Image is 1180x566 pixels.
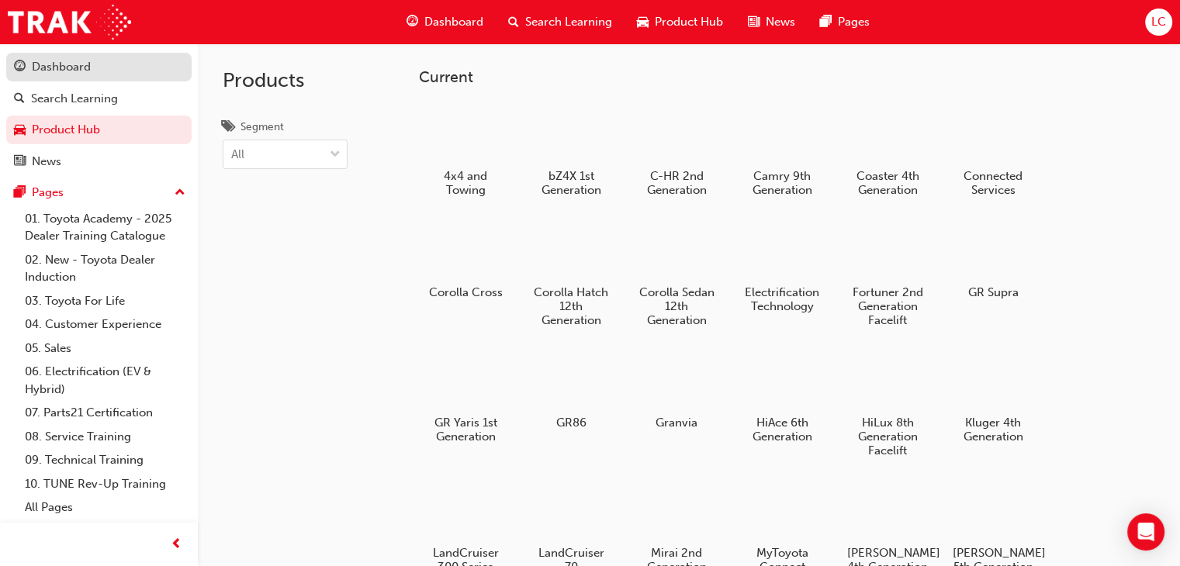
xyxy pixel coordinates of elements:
[636,416,718,430] h5: Granvia
[31,90,118,108] div: Search Learning
[847,416,929,457] h5: HiLux 8th Generation Facelift
[223,121,234,135] span: tags-icon
[19,495,192,519] a: All Pages
[6,85,192,113] a: Search Learning
[742,285,823,313] h5: Electrification Technology
[953,285,1034,299] h5: GR Supra
[847,285,929,327] h5: Fortuner 2nd Generation Facelift
[637,12,649,32] span: car-icon
[19,360,192,401] a: 06. Electrification (EV & Hybrid)
[425,169,507,197] h5: 4x4 and Towing
[636,169,718,197] h5: C-HR 2nd Generation
[223,68,348,93] h2: Products
[6,116,192,144] a: Product Hub
[14,60,26,74] span: guage-icon
[19,472,192,496] a: 10. TUNE Rev-Up Training
[424,13,483,31] span: Dashboard
[531,169,612,197] h5: bZ4X 1st Generation
[175,183,185,203] span: up-icon
[841,215,934,333] a: Fortuner 2nd Generation Facelift
[419,98,512,202] a: 4x4 and Towing
[742,416,823,443] h5: HiAce 6th Generation
[508,12,519,32] span: search-icon
[838,13,870,31] span: Pages
[524,345,618,435] a: GR86
[19,448,192,472] a: 09. Technical Training
[953,416,1034,443] h5: Kluger 4th Generation
[32,58,91,76] div: Dashboard
[735,215,829,319] a: Electrification Technology
[946,345,1040,449] a: Kluger 4th Generation
[748,12,760,32] span: news-icon
[394,6,496,38] a: guage-iconDashboard
[524,98,618,202] a: bZ4X 1st Generation
[330,145,341,165] span: down-icon
[841,98,934,202] a: Coaster 4th Generation
[6,178,192,207] button: Pages
[636,285,718,327] h5: Corolla Sedan 12th Generation
[19,248,192,289] a: 02. New - Toyota Dealer Induction
[531,416,612,430] h5: GR86
[6,50,192,178] button: DashboardSearch LearningProduct HubNews
[14,92,25,106] span: search-icon
[19,425,192,449] a: 08. Service Training
[425,416,507,443] h5: GR Yaris 1st Generation
[735,6,808,38] a: news-iconNews
[496,6,625,38] a: search-iconSearch Learning
[19,289,192,313] a: 03. Toyota For Life
[32,184,64,202] div: Pages
[655,13,723,31] span: Product Hub
[419,215,512,305] a: Corolla Cross
[625,6,735,38] a: car-iconProduct Hub
[525,13,612,31] span: Search Learning
[19,336,192,361] a: 05. Sales
[808,6,882,38] a: pages-iconPages
[19,312,192,336] a: 04. Customer Experience
[1127,513,1164,550] div: Open Intercom Messenger
[1151,13,1166,31] span: LC
[630,98,723,202] a: C-HR 2nd Generation
[630,215,723,333] a: Corolla Sedan 12th Generation
[847,169,929,197] h5: Coaster 4th Generation
[766,13,795,31] span: News
[6,147,192,176] a: News
[524,215,618,333] a: Corolla Hatch 12th Generation
[735,98,829,202] a: Camry 9th Generation
[531,285,612,327] h5: Corolla Hatch 12th Generation
[32,153,61,171] div: News
[240,119,284,135] div: Segment
[19,401,192,425] a: 07. Parts21 Certification
[841,345,934,463] a: HiLux 8th Generation Facelift
[14,123,26,137] span: car-icon
[953,169,1034,197] h5: Connected Services
[171,535,182,554] span: prev-icon
[820,12,832,32] span: pages-icon
[1145,9,1172,36] button: LC
[946,98,1040,202] a: Connected Services
[407,12,418,32] span: guage-icon
[630,345,723,435] a: Granvia
[19,207,192,248] a: 01. Toyota Academy - 2025 Dealer Training Catalogue
[231,146,244,164] div: All
[8,5,131,40] img: Trak
[14,186,26,200] span: pages-icon
[14,155,26,169] span: news-icon
[742,169,823,197] h5: Camry 9th Generation
[946,215,1040,305] a: GR Supra
[419,345,512,449] a: GR Yaris 1st Generation
[6,53,192,81] a: Dashboard
[419,68,1155,86] h3: Current
[425,285,507,299] h5: Corolla Cross
[735,345,829,449] a: HiAce 6th Generation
